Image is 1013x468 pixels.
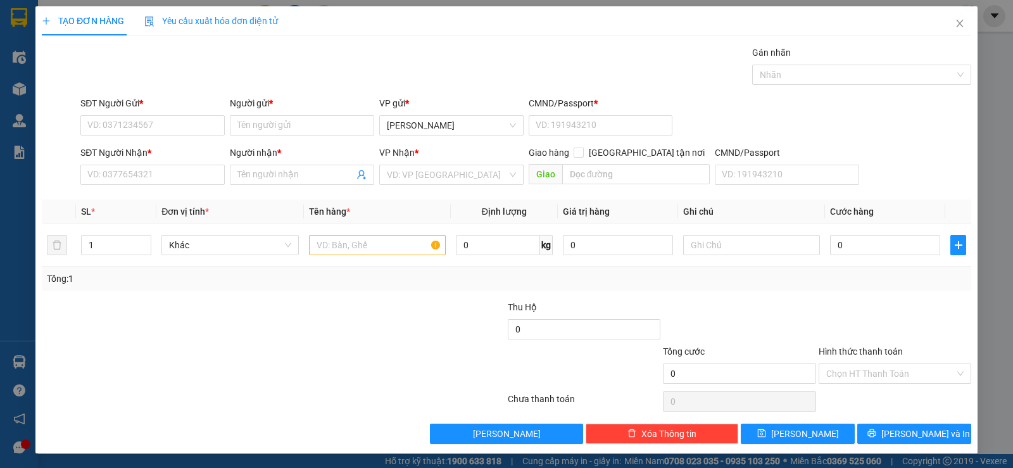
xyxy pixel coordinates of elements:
span: save [757,429,766,439]
span: close [955,18,965,28]
span: Tên hàng [309,206,350,217]
span: Giao hàng [529,148,569,158]
span: Đơn vị tính [161,206,209,217]
div: VP gửi [379,96,524,110]
img: icon [144,16,154,27]
span: user-add [356,170,367,180]
input: Dọc đường [562,164,710,184]
span: delete [627,429,636,439]
div: Chưa thanh toán [507,392,662,414]
span: plus [42,16,51,25]
button: save[PERSON_NAME] [741,424,855,444]
li: (c) 2017 [106,60,174,76]
b: [DOMAIN_NAME] [106,48,174,58]
span: TẠO ĐƠN HÀNG [42,16,124,26]
span: VP Nhận [379,148,415,158]
div: Người nhận [230,146,374,160]
span: plus [951,240,966,250]
span: Phan Rang [387,116,516,135]
input: Ghi Chú [683,235,820,255]
span: Giá trị hàng [563,206,610,217]
input: VD: Bàn, Ghế [309,235,446,255]
label: Gán nhãn [752,47,791,58]
span: Khác [169,236,291,255]
span: Xóa Thông tin [641,427,696,441]
span: Tổng cước [663,346,705,357]
span: SL [81,206,91,217]
div: SĐT Người Gửi [80,96,225,110]
div: CMND/Passport [529,96,673,110]
span: [PERSON_NAME] [771,427,839,441]
span: printer [867,429,876,439]
b: Trà Lan Viên [16,82,46,141]
input: 0 [563,235,673,255]
button: printer[PERSON_NAME] và In [857,424,971,444]
img: logo.jpg [137,16,168,46]
div: SĐT Người Nhận [80,146,225,160]
div: CMND/Passport [715,146,859,160]
span: Cước hàng [830,206,874,217]
span: Định lượng [482,206,527,217]
button: delete [47,235,67,255]
th: Ghi chú [678,199,825,224]
div: Người gửi [230,96,374,110]
span: [PERSON_NAME] và In [881,427,970,441]
span: Thu Hộ [508,302,537,312]
span: [GEOGRAPHIC_DATA] tận nơi [584,146,710,160]
b: Trà Lan Viên - Gửi khách hàng [78,18,125,144]
label: Hình thức thanh toán [819,346,903,357]
span: kg [540,235,553,255]
button: deleteXóa Thông tin [586,424,738,444]
span: Yêu cầu xuất hóa đơn điện tử [144,16,278,26]
div: Tổng: 1 [47,272,392,286]
span: [PERSON_NAME] [473,427,541,441]
span: Giao [529,164,562,184]
button: Close [942,6,978,42]
button: plus [950,235,966,255]
button: [PERSON_NAME] [430,424,582,444]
